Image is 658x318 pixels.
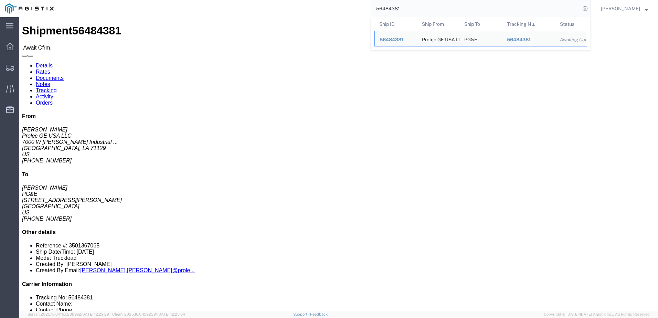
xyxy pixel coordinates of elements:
table: Search Results [374,17,591,50]
div: PG&E [464,31,477,46]
span: 56484381 [507,37,531,42]
div: Awaiting Confirmation [560,36,582,43]
img: logo [5,3,54,14]
span: Justin Chao [601,5,640,12]
span: Server: 2025.16.0-1ffcc23b9e2 [28,312,109,316]
span: Client: 2025.16.0-1592391 [112,312,185,316]
div: 56484381 [507,36,551,43]
span: Copyright © [DATE]-[DATE] Agistix Inc., All Rights Reserved [544,311,650,317]
th: Ship From [417,17,460,31]
span: [DATE] 12:25:34 [157,312,185,316]
input: Search for shipment number, reference number [371,0,580,17]
span: [DATE] 12:29:29 [81,312,109,316]
iframe: FS Legacy Container [19,17,658,311]
div: Prolec GE USA LLC [422,31,455,46]
span: 56484381 [380,37,403,42]
div: 56484381 [380,36,412,43]
th: Ship To [459,17,502,31]
th: Tracking Nu. [502,17,555,31]
th: Status [555,17,587,31]
a: Feedback [310,312,328,316]
a: Support [293,312,310,316]
th: Ship ID [374,17,417,31]
button: [PERSON_NAME] [601,4,648,13]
